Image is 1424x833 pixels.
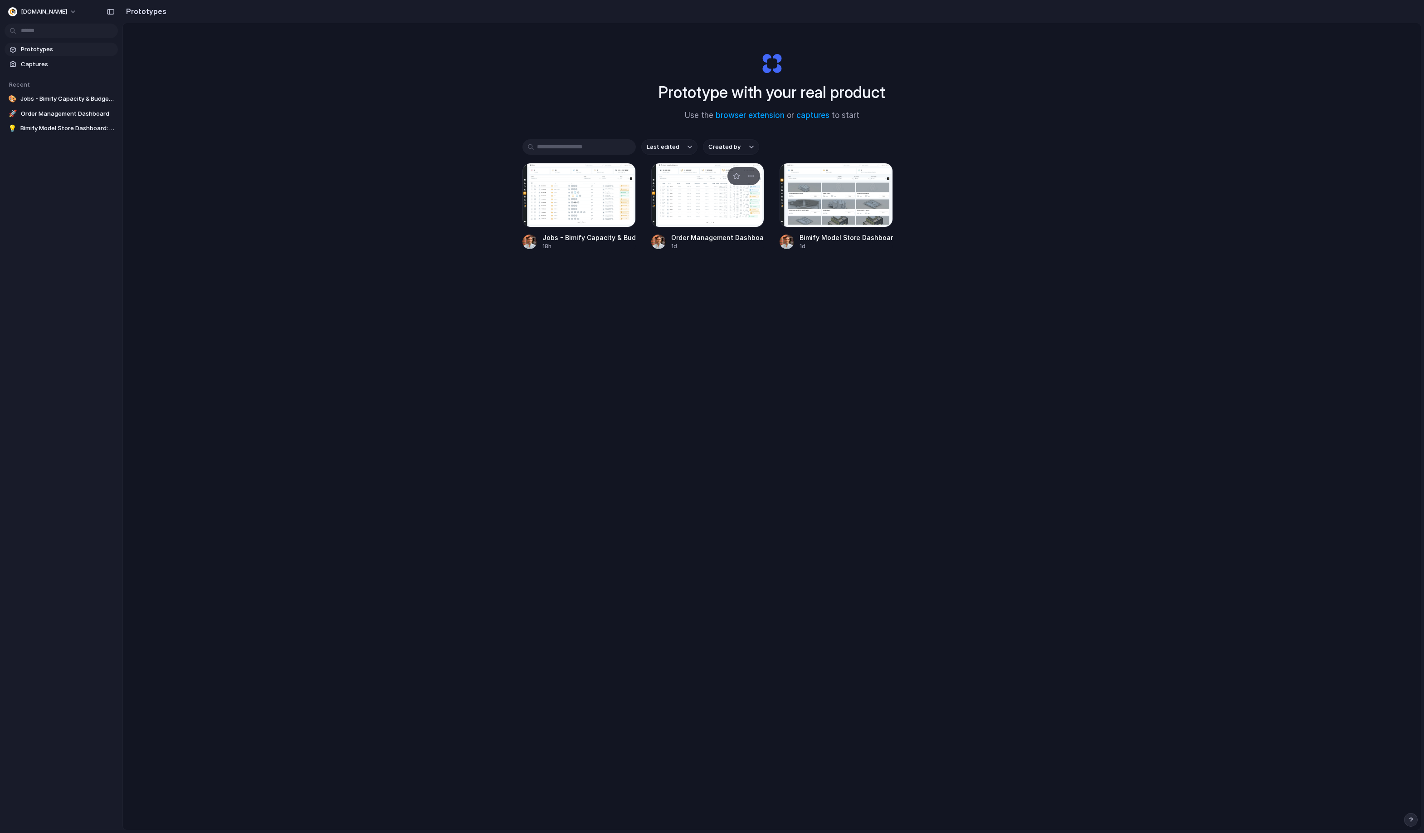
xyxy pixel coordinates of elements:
span: Use the or to start [685,110,859,122]
button: Created by [703,139,759,155]
span: Bimify Model Store Dashboard: Transparent Overlay Layout [20,124,114,133]
div: 1d [800,242,893,250]
span: Prototypes [21,45,114,54]
span: Last edited [647,142,679,152]
a: Order Management DashboardOrder Management Dashboard1d [651,163,765,250]
div: 1d [671,242,765,250]
span: Jobs - Bimify Capacity & Budget Stats [20,94,114,103]
span: Recent [9,81,30,88]
button: [DOMAIN_NAME] [5,5,81,19]
a: Bimify Model Store Dashboard: Transparent Overlay LayoutBimify Model Store Dashboard: Transparent... [780,163,893,250]
a: Jobs - Bimify Capacity & Budget StatsJobs - Bimify Capacity & Budget Stats18h [522,163,636,250]
a: Prototypes [5,43,118,56]
a: 🚀Order Management Dashboard [5,107,118,121]
span: Created by [708,142,741,152]
div: Bimify Model Store Dashboard: Transparent Overlay Layout [800,233,893,242]
a: Captures [5,58,118,71]
h1: Prototype with your real product [658,80,885,104]
div: 💡 [8,124,17,133]
a: 💡Bimify Model Store Dashboard: Transparent Overlay Layout [5,122,118,135]
div: 🎨 [8,94,17,103]
h2: Prototypes [122,6,166,17]
span: Order Management Dashboard [21,109,114,118]
a: 🎨Jobs - Bimify Capacity & Budget Stats [5,92,118,106]
button: Last edited [641,139,697,155]
div: 🚀 [8,109,17,118]
span: [DOMAIN_NAME] [21,7,67,16]
span: Captures [21,60,114,69]
div: Order Management Dashboard [671,233,765,242]
a: browser extension [716,111,785,120]
div: 18h [542,242,636,250]
div: Jobs - Bimify Capacity & Budget Stats [542,233,636,242]
a: captures [796,111,829,120]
